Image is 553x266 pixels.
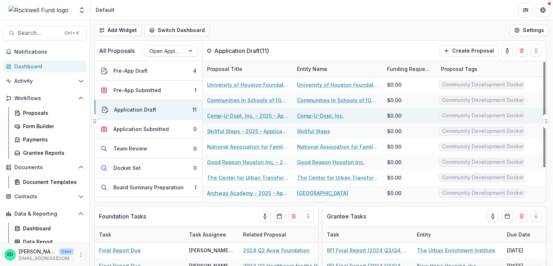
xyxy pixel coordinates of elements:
div: Funding Requested [383,61,437,77]
div: Task [323,231,343,238]
button: Get Help [536,3,550,17]
button: More [77,251,85,259]
a: Communities In Schools of [GEOGRAPHIC_DATA] [297,96,378,104]
div: $0.00 [387,127,401,135]
p: User [59,248,74,255]
div: $0.00 [387,189,401,197]
button: toggle-assigned-to-me [259,211,271,222]
p: Application Draft ( 11 ) [214,46,269,55]
span: Community Development Docket [442,82,524,88]
button: toggle-assigned-to-me [502,45,513,57]
div: Entity Name [293,61,383,77]
div: Proposals [23,109,81,117]
button: Application Submitted0 [95,120,202,139]
div: Due Date [503,231,535,238]
a: Form Builder [12,120,87,132]
div: $0.00 [387,112,401,120]
div: 1 [194,184,197,191]
div: 4 [193,67,197,75]
button: Delete card [288,211,300,222]
a: The Urban Enrichment Institute [417,247,495,254]
div: 0 [193,125,197,133]
div: Ctrl + K [63,29,81,37]
span: Community Development Docket [442,128,524,134]
span: Community Development Docket [442,175,524,181]
button: Docket Set0 [95,158,202,178]
span: Community Development Docket [442,159,524,165]
div: Funding Requested [383,65,437,73]
a: University of Houston Foundation - 2025 - Application Request Form - Education [207,81,288,89]
div: Entity Name [293,65,332,73]
a: Grantee Reports [12,147,87,159]
button: Switch Dashboard [144,24,210,36]
div: Pre-App Draft [113,67,148,75]
span: Search... [18,30,60,36]
a: Archway Academy - 2025 - Application Request Form - Education [207,189,288,197]
div: Application Draft [114,106,156,113]
a: Payments [12,134,87,145]
p: Grantee Tasks [327,212,366,221]
div: Document Templates [23,178,81,186]
button: Create Proposal [439,45,499,57]
button: Delete card [516,45,527,57]
p: All Proposals [99,46,135,55]
a: National Association for Family Child Care - 2025 - Application Request Form - Education [207,143,288,150]
a: [GEOGRAPHIC_DATA] [297,189,348,197]
a: RFI Final Report (2024 Q3/Q4 Grantees) [327,247,408,254]
div: Task [95,227,185,242]
a: Communities In Schools of [GEOGRAPHIC_DATA] - 2025 - Application Request Form - Education [207,96,288,104]
button: Pre-App Draft4 [95,61,202,81]
span: Activity [14,78,75,84]
div: Entity [413,227,503,242]
div: Task [323,227,413,242]
span: Contacts [14,194,75,200]
div: Board Summary Preparation [113,184,184,191]
div: Form Builder [23,122,81,130]
p: [EMAIL_ADDRESS][DOMAIN_NAME] [19,255,74,262]
span: Documents [14,164,75,171]
span: Workflows [14,95,75,102]
div: $0.00 [387,158,401,166]
div: Default [96,6,114,14]
button: Open Contacts [3,191,87,202]
div: Proposal Title [203,65,247,73]
button: Open Documents [3,162,87,173]
button: Drag [91,114,98,129]
div: Proposal Title [203,61,293,77]
a: The Center for Urban Transformation, Inc. [297,174,378,181]
a: National Association for Family Child Care [297,143,378,150]
div: Related Proposal [239,227,329,242]
button: Drag [543,114,549,129]
div: Pre-App Submitted [113,86,161,94]
div: $0.00 [387,174,401,181]
span: Notifications [14,49,84,55]
button: toggle-assigned-to-me [487,211,499,222]
a: Comp-U-Dopt, Inc. [297,112,344,120]
div: 0 [193,145,197,152]
div: Task [95,231,116,238]
div: 11 [192,106,197,113]
nav: breadcrumb [93,5,117,15]
div: Task Assignee [185,227,239,242]
button: Board Summary Preparation1 [95,178,202,197]
button: Team Review0 [95,139,202,158]
button: Drag [530,211,542,222]
button: Delete card [516,211,527,222]
p: Foundation Tasks [99,212,146,221]
a: Document Templates [12,176,87,188]
div: Grantee Reports [23,149,81,157]
button: Open Workflows [3,93,87,104]
button: Open entity switcher [77,3,87,17]
div: Related Proposal [239,231,291,238]
a: Dashboard [3,60,87,72]
div: $0.00 [387,81,401,89]
div: Task Assignee [185,231,230,238]
div: Proposal Tags [437,61,527,77]
div: Proposal Tags [437,65,482,73]
div: 0 [193,164,197,172]
button: Drag [530,45,542,57]
a: Dashboard [12,222,87,234]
